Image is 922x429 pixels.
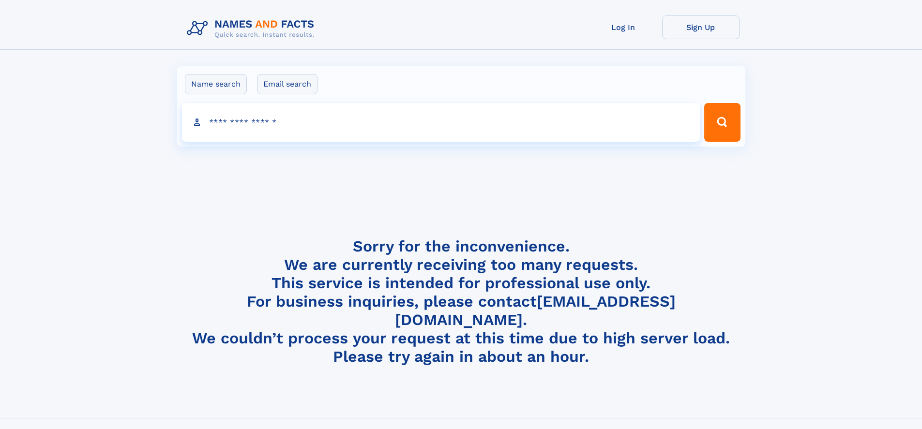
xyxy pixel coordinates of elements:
[662,15,740,39] a: Sign Up
[183,237,740,366] h4: Sorry for the inconvenience. We are currently receiving too many requests. This service is intend...
[182,103,700,142] input: search input
[585,15,662,39] a: Log In
[395,292,676,329] a: [EMAIL_ADDRESS][DOMAIN_NAME]
[704,103,740,142] button: Search Button
[185,74,247,94] label: Name search
[183,15,322,42] img: Logo Names and Facts
[257,74,317,94] label: Email search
